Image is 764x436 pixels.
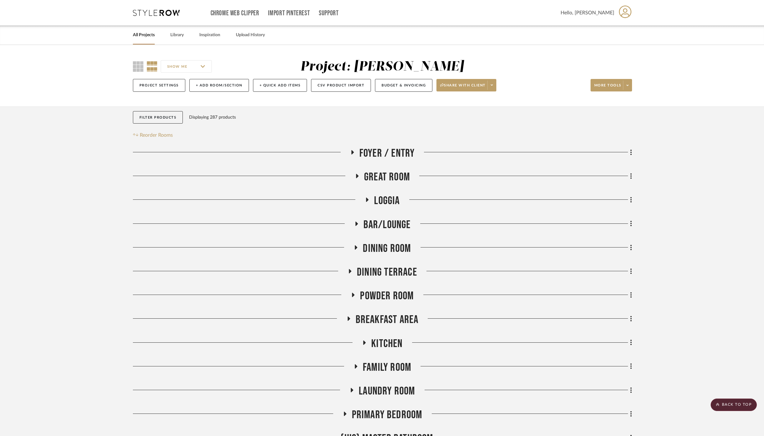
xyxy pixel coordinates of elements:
button: Reorder Rooms [133,131,173,139]
span: Powder Room [360,289,414,303]
button: Budget & Invoicing [375,79,432,92]
button: Filter Products [133,111,183,124]
button: + Quick Add Items [253,79,307,92]
span: Breakfast Area [356,313,419,326]
span: Loggia [374,194,400,208]
span: Bar/Lounge [363,218,411,232]
span: Family Room [363,361,411,374]
span: Dining Terrace [357,266,417,279]
a: Upload History [236,31,265,39]
span: Hello, [PERSON_NAME] [561,9,614,17]
button: Share with client [436,79,496,91]
a: Library [170,31,184,39]
span: More tools [594,83,621,92]
button: More tools [591,79,632,91]
a: Inspiration [199,31,220,39]
button: CSV Product Import [311,79,371,92]
a: Import Pinterest [268,11,310,16]
a: Support [319,11,338,16]
a: Chrome Web Clipper [211,11,259,16]
scroll-to-top-button: BACK TO TOP [711,399,757,411]
span: Dining Room [363,242,411,255]
span: Laundry Room [359,385,415,398]
span: Reorder Rooms [140,131,173,139]
span: Kitchen [371,337,402,350]
span: Primary Bedroom [352,408,422,422]
a: All Projects [133,31,155,39]
button: Project Settings [133,79,185,92]
div: Displaying 287 products [189,111,236,124]
span: Foyer / Entry [359,147,415,160]
span: Great Room [364,170,410,184]
button: + Add Room/Section [189,79,249,92]
span: Share with client [440,83,486,92]
div: Project: [PERSON_NAME] [300,60,464,73]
